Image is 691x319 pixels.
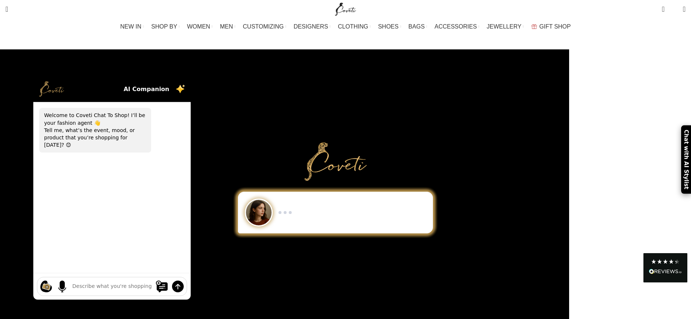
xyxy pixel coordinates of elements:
div: Chat to Shop demo [233,192,438,233]
a: CLOTHING [338,19,371,34]
div: 4.28 Stars [651,259,680,264]
a: SHOES [378,19,401,34]
div: Main navigation [2,19,689,34]
span: ACCESSORIES [434,23,477,30]
span: GIFT SHOP [539,23,571,30]
a: DESIGNERS [294,19,330,34]
a: CUSTOMIZING [243,19,287,34]
div: Read All Reviews [643,253,687,282]
span: SHOES [378,23,399,30]
img: Primary Gold [305,142,367,180]
img: REVIEWS.io [649,269,682,274]
span: DESIGNERS [294,23,328,30]
span: JEWELLERY [487,23,522,30]
span: CLOTHING [338,23,368,30]
img: GiftBag [531,24,537,29]
a: JEWELLERY [487,19,524,34]
div: Read All Reviews [649,267,682,277]
a: GIFT SHOP [531,19,571,34]
a: BAGS [408,19,427,34]
span: MEN [220,23,233,30]
a: NEW IN [120,19,144,34]
span: WOMEN [187,23,210,30]
a: 0 [658,2,668,16]
span: CUSTOMIZING [243,23,284,30]
a: SHOP BY [151,19,180,34]
a: WOMEN [187,19,213,34]
a: Search [2,2,12,16]
span: 0 [662,4,668,9]
a: MEN [220,19,235,34]
span: NEW IN [120,23,142,30]
span: BAGS [408,23,425,30]
span: SHOP BY [151,23,177,30]
span: 0 [672,7,677,13]
a: ACCESSORIES [434,19,479,34]
a: Site logo [333,5,358,12]
div: My Wishlist [670,2,677,16]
